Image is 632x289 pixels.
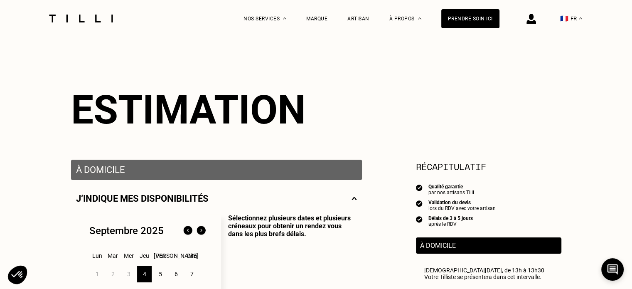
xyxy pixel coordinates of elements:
div: Estimation [71,86,561,133]
img: svg+xml;base64,PHN2ZyBmaWxsPSJub25lIiBoZWlnaHQ9IjE0IiB2aWV3Qm94PSIwIDAgMjggMTQiIHdpZHRoPSIyOCIgeG... [352,193,357,204]
img: icon list info [416,215,423,223]
img: Logo du service de couturière Tilli [46,15,116,22]
div: Délais de 3 à 5 jours [428,215,473,221]
div: lors du RDV avec votre artisan [428,205,496,211]
div: après le RDV [428,221,473,227]
span: 🇫🇷 [560,15,568,22]
img: menu déroulant [579,17,582,20]
img: Menu déroulant à propos [418,17,421,20]
img: icon list info [416,184,423,191]
div: Qualité garantie [428,184,474,190]
a: Artisan [347,16,369,22]
div: 5 [153,266,167,282]
p: J‘indique mes disponibilités [76,193,209,204]
div: Validation du devis [428,200,496,205]
img: Menu déroulant [283,17,286,20]
img: Mois précédent [181,224,194,237]
div: 7 [184,266,199,282]
div: [DEMOGRAPHIC_DATA][DATE], de 13h à 13h30 [424,267,553,280]
img: icône connexion [526,14,536,24]
div: Septembre 2025 [89,225,164,237]
img: Mois suivant [194,224,208,237]
div: 4 [137,266,152,282]
section: Récapitulatif [416,160,561,173]
div: 6 [169,266,183,282]
p: Votre Tilliste se présentera dans cet intervalle. [424,274,553,280]
div: par nos artisans Tilli [428,190,474,195]
a: Prendre soin ici [441,9,499,28]
p: À domicile [420,242,557,249]
p: À domicile [76,165,357,175]
a: Marque [306,16,327,22]
img: icon list info [416,200,423,207]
